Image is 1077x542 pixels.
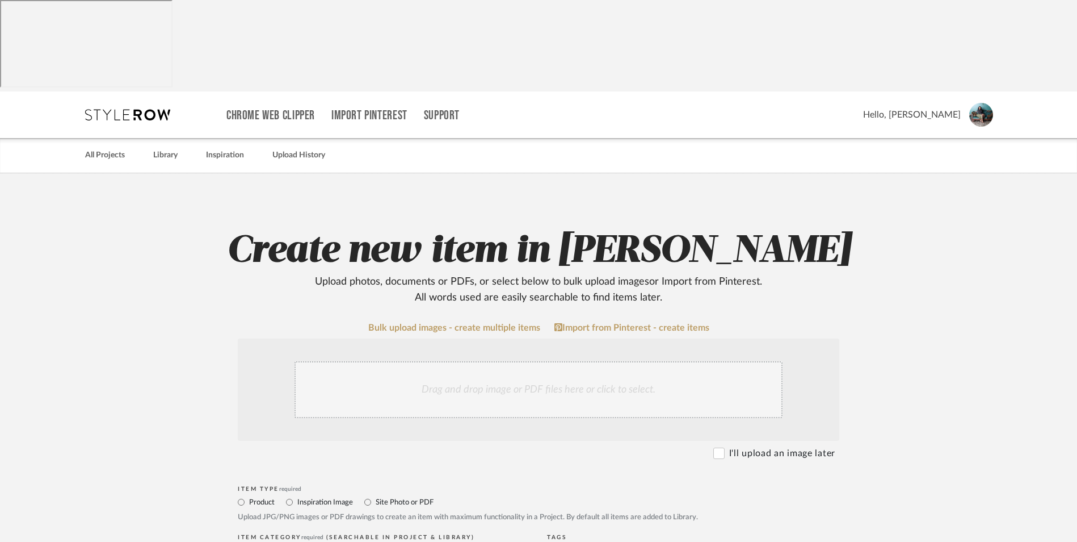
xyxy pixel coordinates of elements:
[969,103,993,127] img: avatar
[729,447,835,460] label: I'll upload an image later
[238,486,839,493] div: Item Type
[238,534,530,541] div: ITEM CATEGORY
[375,496,434,508] label: Site Photo or PDF
[863,108,961,122] span: Hello, [PERSON_NAME]
[547,534,839,541] div: Tags
[296,496,353,508] label: Inspiration Image
[226,111,315,120] a: Chrome Web Clipper
[85,148,125,163] a: All Projects
[301,535,323,540] span: required
[238,512,839,523] div: Upload JPG/PNG images or PDF drawings to create an item with maximum functionality in a Project. ...
[238,495,839,509] mat-radio-group: Select item type
[279,486,301,492] span: required
[177,228,900,306] h2: Create new item in [PERSON_NAME]
[272,148,325,163] a: Upload History
[206,148,244,163] a: Inspiration
[326,535,475,540] span: (Searchable in Project & Library)
[424,111,460,120] a: Support
[306,274,771,306] div: Upload photos, documents or PDFs, or select below to bulk upload images or Import from Pinterest ...
[368,323,540,333] a: Bulk upload images - create multiple items
[331,111,407,120] a: Import Pinterest
[153,148,178,163] a: Library
[248,496,275,508] label: Product
[554,323,709,333] a: Import from Pinterest - create items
